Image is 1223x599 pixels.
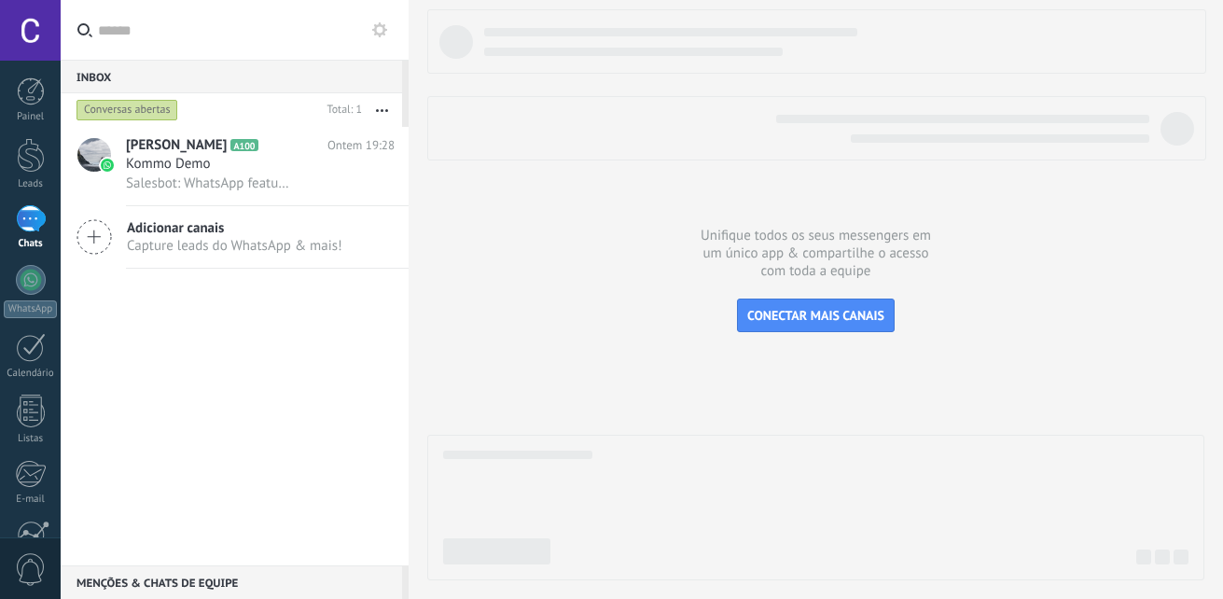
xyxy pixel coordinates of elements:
[126,136,227,155] span: [PERSON_NAME]
[4,368,58,380] div: Calendário
[747,307,884,324] span: CONECTAR MAIS CANAIS
[4,178,58,190] div: Leads
[126,155,211,174] span: Kommo Demo
[4,433,58,445] div: Listas
[127,237,342,255] span: Capture leads do WhatsApp & mais!
[327,136,395,155] span: Ontem 19:28
[4,238,58,250] div: Chats
[126,174,292,192] span: Salesbot: WhatsApp feature menu Desbloqueie mensagens aprimoradas no WhatsApp! Clique em "Saiba m...
[61,127,409,205] a: avataricon[PERSON_NAME]A100Ontem 19:28Kommo DemoSalesbot: WhatsApp feature menu Desbloqueie mensa...
[4,111,58,123] div: Painel
[61,60,402,93] div: Inbox
[4,494,58,506] div: E-mail
[61,565,402,599] div: Menções & Chats de equipe
[320,101,362,119] div: Total: 1
[230,139,257,151] span: A100
[76,99,178,121] div: Conversas abertas
[127,219,342,237] span: Adicionar canais
[4,300,57,318] div: WhatsApp
[737,299,895,332] button: CONECTAR MAIS CANAIS
[101,159,114,172] img: icon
